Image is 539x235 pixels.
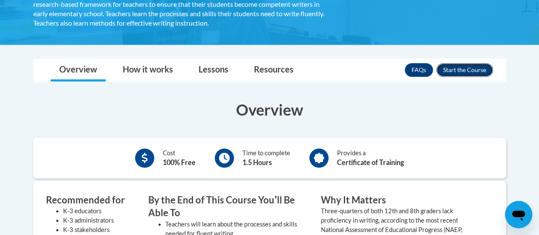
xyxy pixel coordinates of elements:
li: K-3 administrators [63,216,135,225]
div: Time to complete [242,148,290,168]
a: FAQs [405,63,433,77]
a: Overview [51,59,106,81]
iframe: Button to launch messaging window [505,201,532,228]
li: K-3 stakeholders [63,225,135,235]
a: How it works [114,59,182,81]
h3: Recommended for [46,194,135,207]
div: Cost [163,148,196,168]
a: Resources [245,59,302,81]
li: K-3 educators [63,206,135,216]
h3: By the End of This Course Youʹll Be Able To [148,194,308,220]
h3: Overview [33,99,506,120]
a: Lessons [190,59,237,81]
button: Enroll [436,63,493,77]
b: 100% Free [163,158,196,166]
div: Provides a [337,148,404,168]
h3: Why It Matters [321,194,481,207]
b: 1.5 Hours [242,158,272,166]
b: Certificate of Training [337,158,404,166]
